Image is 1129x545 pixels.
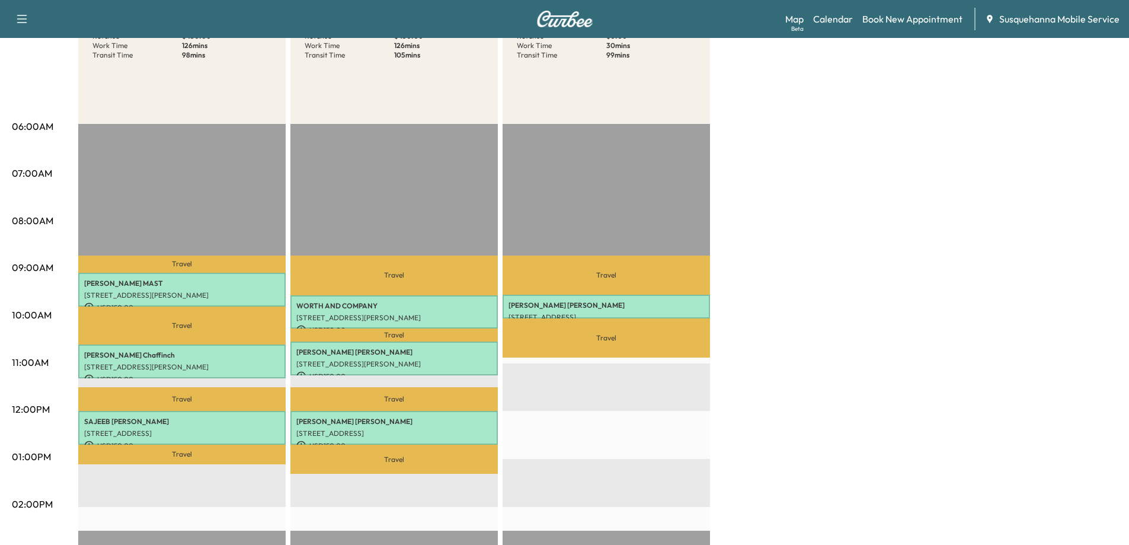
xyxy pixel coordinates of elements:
[84,362,280,372] p: [STREET_ADDRESS][PERSON_NAME]
[862,12,962,26] a: Book New Appointment
[999,12,1120,26] span: Susquehanna Mobile Service
[813,12,853,26] a: Calendar
[84,417,280,426] p: SAJEEB [PERSON_NAME]
[12,402,50,416] p: 12:00PM
[12,308,52,322] p: 10:00AM
[394,41,484,50] p: 126 mins
[508,301,704,310] p: [PERSON_NAME] [PERSON_NAME]
[182,41,271,50] p: 126 mins
[503,256,710,295] p: Travel
[394,50,484,60] p: 105 mins
[84,441,280,451] p: USD 150.00
[12,213,53,228] p: 08:00AM
[84,374,280,385] p: USD 150.00
[290,256,498,295] p: Travel
[84,429,280,438] p: [STREET_ADDRESS]
[508,313,704,322] p: [STREET_ADDRESS]
[296,359,492,369] p: [STREET_ADDRESS][PERSON_NAME]
[78,387,286,411] p: Travel
[290,445,498,474] p: Travel
[12,497,53,511] p: 02:00PM
[517,41,606,50] p: Work Time
[791,24,804,33] div: Beta
[503,318,710,358] p: Travel
[92,50,182,60] p: Transit Time
[12,260,53,275] p: 09:00AM
[606,50,696,60] p: 99 mins
[296,371,492,382] p: USD 150.00
[296,441,492,451] p: USD 150.00
[296,325,492,336] p: USD 150.00
[606,41,696,50] p: 30 mins
[290,387,498,411] p: Travel
[12,166,52,180] p: 07:00AM
[296,301,492,311] p: WORTH AND COMPANY
[296,348,492,357] p: [PERSON_NAME] [PERSON_NAME]
[305,50,394,60] p: Transit Time
[78,445,286,465] p: Travel
[290,329,498,342] p: Travel
[785,12,804,26] a: MapBeta
[296,429,492,438] p: [STREET_ADDRESS]
[517,50,606,60] p: Transit Time
[296,313,492,323] p: [STREET_ADDRESS][PERSON_NAME]
[92,41,182,50] p: Work Time
[182,50,271,60] p: 98 mins
[84,291,280,300] p: [STREET_ADDRESS][PERSON_NAME]
[84,279,280,288] p: [PERSON_NAME] MAST
[12,119,53,133] p: 06:00AM
[84,350,280,360] p: [PERSON_NAME] Chaffinch
[78,256,286,273] p: Travel
[84,302,280,313] p: USD 150.00
[12,355,49,369] p: 11:00AM
[78,307,286,345] p: Travel
[536,11,593,27] img: Curbee Logo
[296,417,492,426] p: [PERSON_NAME] [PERSON_NAME]
[12,450,51,464] p: 01:00PM
[305,41,394,50] p: Work Time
